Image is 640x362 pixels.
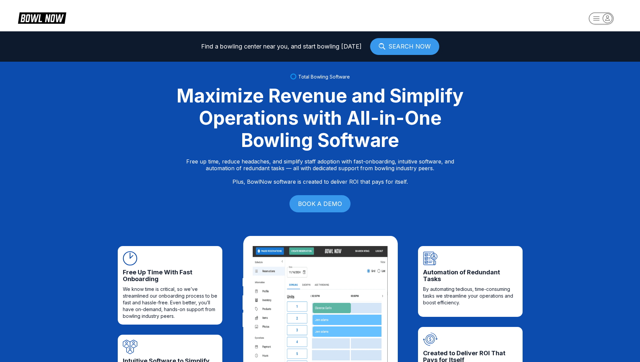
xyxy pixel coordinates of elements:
span: Find a bowling center near you, and start bowling [DATE] [201,43,362,50]
p: Free up time, reduce headaches, and simplify staff adoption with fast-onboarding, intuitive softw... [186,158,454,185]
span: Total Bowling Software [298,74,350,80]
span: Automation of Redundant Tasks [423,269,518,282]
a: SEARCH NOW [370,38,439,55]
div: Maximize Revenue and Simplify Operations with All-in-One Bowling Software [168,85,472,151]
a: BOOK A DEMO [289,195,351,212]
span: We know time is critical, so we’ve streamlined our onboarding process to be fast and hassle-free.... [123,286,217,320]
span: By automating tedious, time-consuming tasks we streamline your operations and boost efficiency. [423,286,518,306]
span: Free Up Time With Fast Onboarding [123,269,217,282]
